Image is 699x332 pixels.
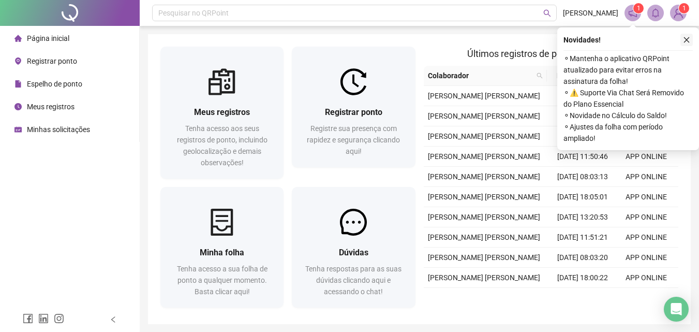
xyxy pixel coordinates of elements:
[428,70,533,81] span: Colaborador
[27,125,90,134] span: Minhas solicitações
[54,313,64,324] span: instagram
[534,68,545,83] span: search
[615,268,678,288] td: APP ONLINE
[563,87,693,110] span: ⚬ ⚠️ Suporte Via Chat Será Removido do Plano Essencial
[177,124,267,167] span: Tenha acesso aos seus registros de ponto, incluindo geolocalização e demais observações!
[543,9,551,17] span: search
[551,126,615,147] td: [DATE] 13:20:28
[467,48,634,59] span: Últimos registros de ponto sincronizados
[27,34,69,42] span: Página inicial
[160,47,284,179] a: Meus registrosTenha acesso aos seus registros de ponto, incluindo geolocalização e demais observa...
[428,132,540,140] span: [PERSON_NAME] [PERSON_NAME]
[683,36,690,44] span: close
[679,3,689,13] sup: Atualize o seu contato no menu Meus Dados
[428,152,540,161] span: [PERSON_NAME] [PERSON_NAME]
[23,313,33,324] span: facebook
[307,124,400,155] span: Registre sua presença com rapidez e segurança clicando aqui!
[325,107,382,117] span: Registrar ponto
[551,167,615,187] td: [DATE] 08:03:13
[671,5,686,21] img: 81650
[200,248,244,257] span: Minha folha
[428,112,540,120] span: [PERSON_NAME] [PERSON_NAME]
[160,187,284,308] a: Minha folhaTenha acesso a sua folha de ponto a qualquer momento. Basta clicar aqui!
[615,187,678,207] td: APP ONLINE
[682,5,686,12] span: 1
[27,103,75,111] span: Meus registros
[110,316,117,323] span: left
[615,288,678,308] td: APP ONLINE
[551,106,615,126] td: [DATE] 18:03:33
[615,207,678,227] td: APP ONLINE
[563,7,618,19] span: [PERSON_NAME]
[537,73,543,79] span: search
[339,248,368,257] span: Dúvidas
[637,5,641,12] span: 1
[292,47,415,167] a: Registrar pontoRegistre sua presença com rapidez e segurança clicando aqui!
[563,110,693,121] span: ⚬ Novidade no Cálculo do Saldo!
[305,265,401,296] span: Tenha respostas para as suas dúvidas clicando aqui e acessando o chat!
[628,8,637,18] span: notification
[551,86,615,106] td: [DATE] 06:59:59
[633,3,644,13] sup: 1
[428,273,540,282] span: [PERSON_NAME] [PERSON_NAME]
[177,265,267,296] span: Tenha acesso a sua folha de ponto a qualquer momento. Basta clicar aqui!
[664,297,689,322] div: Open Intercom Messenger
[563,34,601,46] span: Novidades !
[547,66,608,86] th: Data/Hora
[38,313,49,324] span: linkedin
[14,103,22,110] span: clock-circle
[615,248,678,268] td: APP ONLINE
[551,268,615,288] td: [DATE] 18:00:22
[615,147,678,167] td: APP ONLINE
[651,8,660,18] span: bell
[292,187,415,308] a: DúvidasTenha respostas para as suas dúvidas clicando aqui e acessando o chat!
[14,80,22,88] span: file
[551,227,615,248] td: [DATE] 11:51:21
[615,167,678,187] td: APP ONLINE
[428,92,540,100] span: [PERSON_NAME] [PERSON_NAME]
[428,172,540,181] span: [PERSON_NAME] [PERSON_NAME]
[14,35,22,42] span: home
[14,57,22,65] span: environment
[194,107,250,117] span: Meus registros
[551,187,615,207] td: [DATE] 18:05:01
[27,57,77,65] span: Registrar ponto
[428,233,540,241] span: [PERSON_NAME] [PERSON_NAME]
[615,227,678,248] td: APP ONLINE
[551,70,596,81] span: Data/Hora
[428,193,540,201] span: [PERSON_NAME] [PERSON_NAME]
[563,121,693,144] span: ⚬ Ajustes da folha com período ampliado!
[428,253,540,262] span: [PERSON_NAME] [PERSON_NAME]
[551,207,615,227] td: [DATE] 13:20:53
[428,213,540,221] span: [PERSON_NAME] [PERSON_NAME]
[551,248,615,268] td: [DATE] 08:03:20
[563,53,693,87] span: ⚬ Mantenha o aplicativo QRPoint atualizado para evitar erros na assinatura da folha!
[27,80,82,88] span: Espelho de ponto
[551,288,615,308] td: [DATE] 13:23:53
[551,147,615,167] td: [DATE] 11:50:46
[14,126,22,133] span: schedule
